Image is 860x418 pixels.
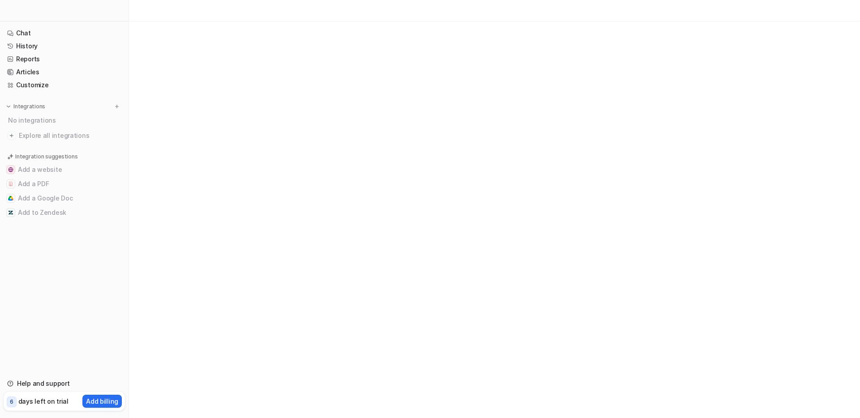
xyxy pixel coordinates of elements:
[7,131,16,140] img: explore all integrations
[82,395,122,408] button: Add billing
[8,167,13,172] img: Add a website
[4,162,125,177] button: Add a websiteAdd a website
[4,191,125,205] button: Add a Google DocAdd a Google Doc
[86,397,118,406] p: Add billing
[4,66,125,78] a: Articles
[4,102,48,111] button: Integrations
[8,210,13,215] img: Add to Zendesk
[10,398,13,406] p: 6
[19,128,121,143] span: Explore all integrations
[8,181,13,187] img: Add a PDF
[4,129,125,142] a: Explore all integrations
[4,40,125,52] a: History
[5,113,125,128] div: No integrations
[4,177,125,191] button: Add a PDFAdd a PDF
[4,79,125,91] a: Customize
[4,205,125,220] button: Add to ZendeskAdd to Zendesk
[5,103,12,110] img: expand menu
[4,27,125,39] a: Chat
[8,196,13,201] img: Add a Google Doc
[4,377,125,390] a: Help and support
[114,103,120,110] img: menu_add.svg
[13,103,45,110] p: Integrations
[18,397,69,406] p: days left on trial
[4,53,125,65] a: Reports
[15,153,77,161] p: Integration suggestions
